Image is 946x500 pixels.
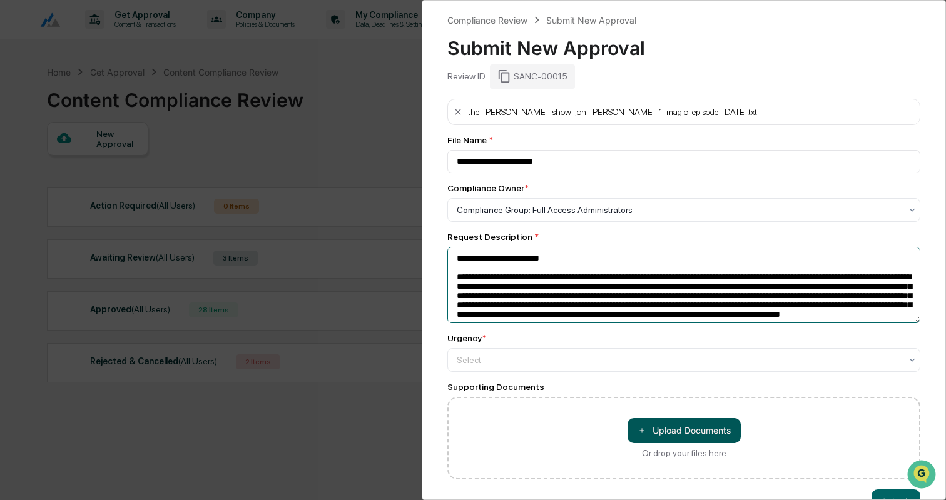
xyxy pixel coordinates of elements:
div: Submit New Approval [447,27,920,59]
a: 🗄️Attestations [86,152,160,175]
iframe: Open customer support [906,459,940,492]
a: 🖐️Preclearance [8,152,86,175]
div: SANC-00015 [490,64,575,88]
img: 1746055101610-c473b297-6a78-478c-a979-82029cc54cd1 [13,96,35,118]
div: Urgency [447,333,486,343]
div: Or drop your files here [642,448,726,458]
div: File Name [447,135,920,145]
p: How can we help? [13,26,228,46]
span: Preclearance [25,157,81,170]
div: We're available if you need us! [43,108,158,118]
a: Powered byPylon [88,211,151,221]
div: Review ID: [447,71,487,81]
div: 🖐️ [13,159,23,169]
span: Pylon [125,212,151,221]
div: 🗄️ [91,159,101,169]
button: Or drop your files here [628,418,741,443]
div: Supporting Documents [447,382,920,392]
button: Start new chat [213,99,228,114]
span: Data Lookup [25,181,79,194]
div: Request Description [447,232,920,242]
span: ＋ [638,424,646,436]
span: Attestations [103,157,155,170]
div: the-[PERSON_NAME]-show_jon-[PERSON_NAME]-1-magic-episode-[DATE].txt [468,107,757,117]
div: 🔎 [13,182,23,192]
div: Compliance Owner [447,183,529,193]
div: Submit New Approval [546,15,636,26]
div: Start new chat [43,96,205,108]
a: 🔎Data Lookup [8,176,84,199]
div: Compliance Review [447,15,527,26]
